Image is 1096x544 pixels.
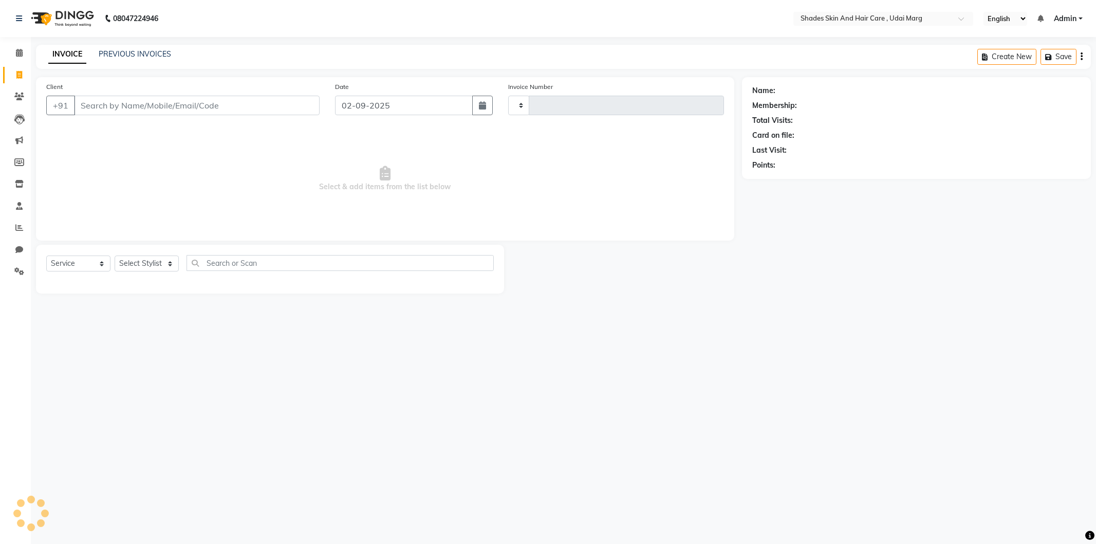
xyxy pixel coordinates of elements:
[752,145,787,156] div: Last Visit:
[508,82,553,92] label: Invoice Number
[46,82,63,92] label: Client
[752,100,797,111] div: Membership:
[113,4,158,33] b: 08047224946
[752,130,794,141] div: Card on file:
[48,45,86,64] a: INVOICE
[335,82,349,92] label: Date
[46,128,724,230] span: Select & add items from the list below
[99,49,171,59] a: PREVIOUS INVOICES
[977,49,1036,65] button: Create New
[1054,13,1076,24] span: Admin
[187,255,494,271] input: Search or Scan
[46,96,75,115] button: +91
[74,96,320,115] input: Search by Name/Mobile/Email/Code
[752,160,775,171] div: Points:
[26,4,97,33] img: logo
[1041,49,1076,65] button: Save
[752,85,775,96] div: Name:
[752,115,793,126] div: Total Visits:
